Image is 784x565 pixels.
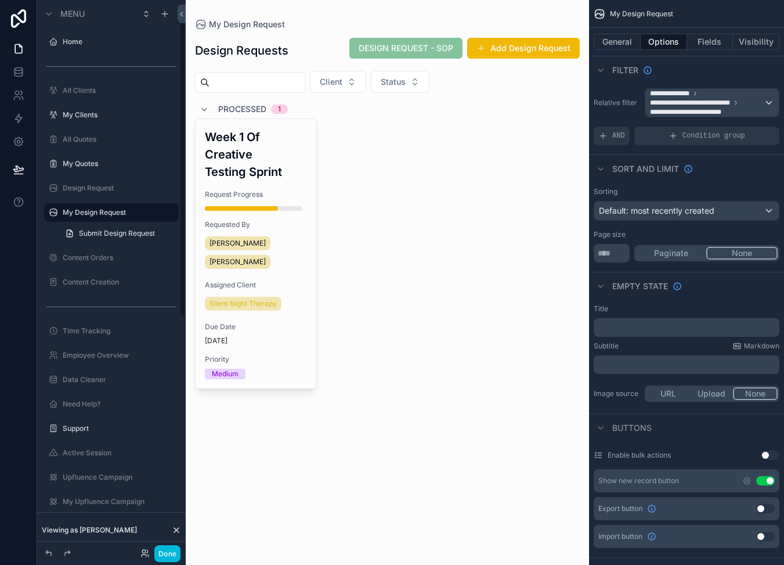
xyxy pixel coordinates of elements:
div: scrollable content [594,355,779,374]
span: Default: most recently created [599,206,714,215]
button: None [706,247,778,260]
button: Options [641,34,687,50]
label: Image source [594,389,640,398]
span: Viewing as [PERSON_NAME] [42,526,137,535]
label: Time Tracking [63,326,172,336]
button: Done [154,545,180,562]
label: My Quotes [63,159,172,168]
label: Enable bulk actions [608,451,671,460]
span: Export button [598,504,642,513]
span: Empty state [612,280,668,292]
button: Paginate [636,247,706,260]
label: Content Creation [63,278,172,287]
span: Menu [60,8,85,20]
label: All Quotes [63,135,172,144]
label: Employee Overview [63,351,172,360]
span: My Design Request [610,9,673,19]
span: Condition group [682,131,745,141]
span: Markdown [744,341,779,351]
label: Support [63,424,172,433]
span: Submit Design Request [79,229,155,238]
a: Markdown [732,341,779,351]
label: Data Cleaner [63,375,172,384]
span: Buttons [612,422,652,434]
label: My Design Request [63,208,172,217]
button: Visibility [733,34,779,50]
label: All Clients [63,86,172,95]
span: Import button [598,532,642,541]
label: Subtitle [594,341,619,351]
span: AND [612,131,625,141]
label: Page size [594,230,626,239]
label: My Clients [63,110,172,120]
button: Upload [690,387,734,400]
label: Sorting [594,187,617,196]
label: Content Orders [63,253,172,262]
span: Filter [612,64,638,76]
div: scrollable content [594,318,779,337]
div: Show new record button [598,476,679,485]
label: Title [594,304,608,314]
a: Submit Design Request [58,224,179,243]
span: Sort And Limit [612,163,679,175]
button: General [594,34,641,50]
button: Fields [687,34,734,50]
label: Upfluence Campaign [63,473,172,482]
label: Design Request [63,183,172,193]
button: URL [646,387,690,400]
button: None [733,387,778,400]
label: Need Help? [63,400,172,409]
label: My Upfluence Campaign [63,497,172,506]
label: Active Session [63,448,172,458]
button: Default: most recently created [594,201,779,221]
label: Relative filter [594,98,640,107]
label: Home [63,37,172,46]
